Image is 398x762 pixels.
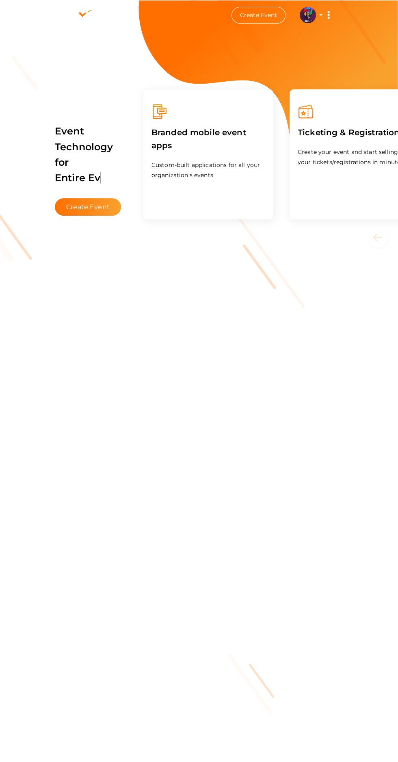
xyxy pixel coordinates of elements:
[151,160,265,180] p: Custom-built applications for all your organization’s events
[151,142,265,150] a: Branded mobile event apps
[231,7,286,24] button: Create Event
[55,198,121,216] button: Create Event
[55,113,121,196] label: Event Technology for
[300,7,316,23] img: 5BK8ZL5P_small.png
[151,120,265,158] label: Branded mobile event apps
[55,172,101,184] span: Entire Ev
[367,227,398,248] button: Previous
